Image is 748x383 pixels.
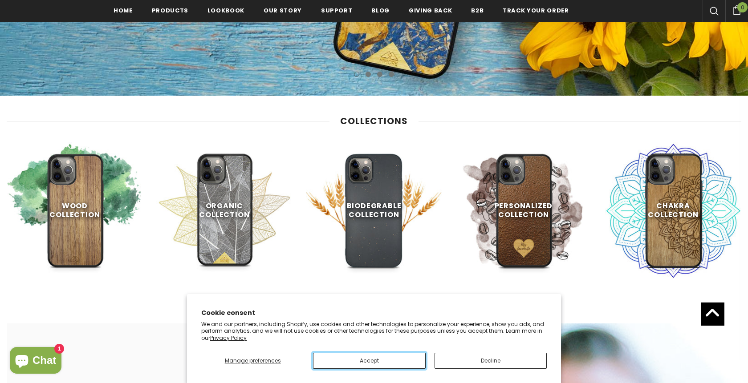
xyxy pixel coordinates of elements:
[313,353,425,369] button: Accept
[114,6,133,15] span: Home
[201,308,547,318] h2: Cookie consent
[7,347,64,376] inbox-online-store-chat: Shopify online store chat
[377,72,382,77] button: 3
[264,6,302,15] span: Our Story
[409,6,452,15] span: Giving back
[503,6,569,15] span: Track your order
[354,72,359,77] button: 1
[471,6,484,15] span: B2B
[725,4,748,15] a: 0
[321,6,353,15] span: support
[201,353,304,369] button: Manage preferences
[152,6,188,15] span: Products
[389,72,394,77] button: 4
[340,115,408,127] span: Collections
[201,321,547,342] p: We and our partners, including Shopify, use cookies and other technologies to personalize your ex...
[366,72,371,77] button: 2
[737,2,748,12] span: 0
[207,6,244,15] span: Lookbook
[435,353,547,369] button: Decline
[225,357,281,364] span: Manage preferences
[371,6,390,15] span: Blog
[210,334,247,342] a: Privacy Policy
